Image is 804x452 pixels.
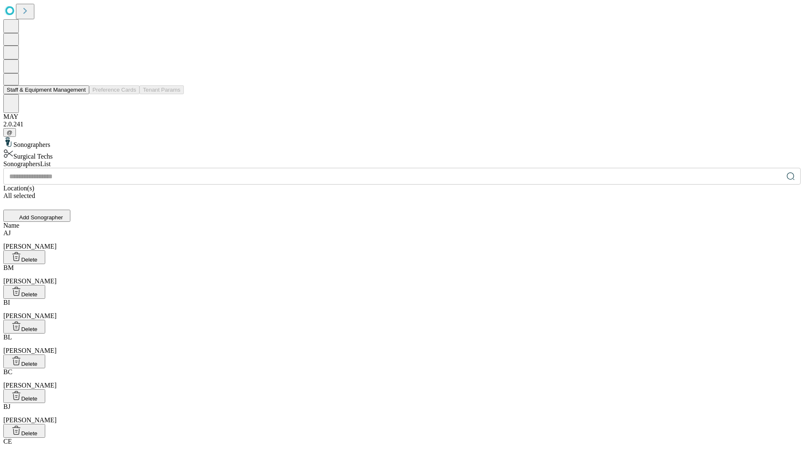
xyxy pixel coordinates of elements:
[21,257,38,263] span: Delete
[3,334,12,341] span: BL
[21,395,38,402] span: Delete
[3,137,801,149] div: Sonographers
[3,299,10,306] span: BI
[19,214,63,221] span: Add Sonographer
[3,192,801,200] div: All selected
[3,264,14,271] span: BM
[3,229,11,236] span: AJ
[3,389,45,403] button: Delete
[3,368,801,389] div: [PERSON_NAME]
[3,264,801,285] div: [PERSON_NAME]
[21,361,38,367] span: Delete
[3,121,801,128] div: 2.0.241
[89,85,139,94] button: Preference Cards
[3,320,45,334] button: Delete
[3,229,801,250] div: [PERSON_NAME]
[3,368,12,375] span: BC
[3,113,801,121] div: MAY
[3,250,45,264] button: Delete
[3,128,16,137] button: @
[3,160,801,168] div: Sonographers List
[21,326,38,332] span: Delete
[139,85,184,94] button: Tenant Params
[3,354,45,368] button: Delete
[3,299,801,320] div: [PERSON_NAME]
[7,129,13,136] span: @
[3,334,801,354] div: [PERSON_NAME]
[21,291,38,298] span: Delete
[3,424,45,438] button: Delete
[3,85,89,94] button: Staff & Equipment Management
[21,430,38,437] span: Delete
[3,222,801,229] div: Name
[3,149,801,160] div: Surgical Techs
[3,403,10,410] span: BJ
[3,438,12,445] span: CE
[3,285,45,299] button: Delete
[3,185,34,192] span: Location(s)
[3,210,70,222] button: Add Sonographer
[3,403,801,424] div: [PERSON_NAME]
